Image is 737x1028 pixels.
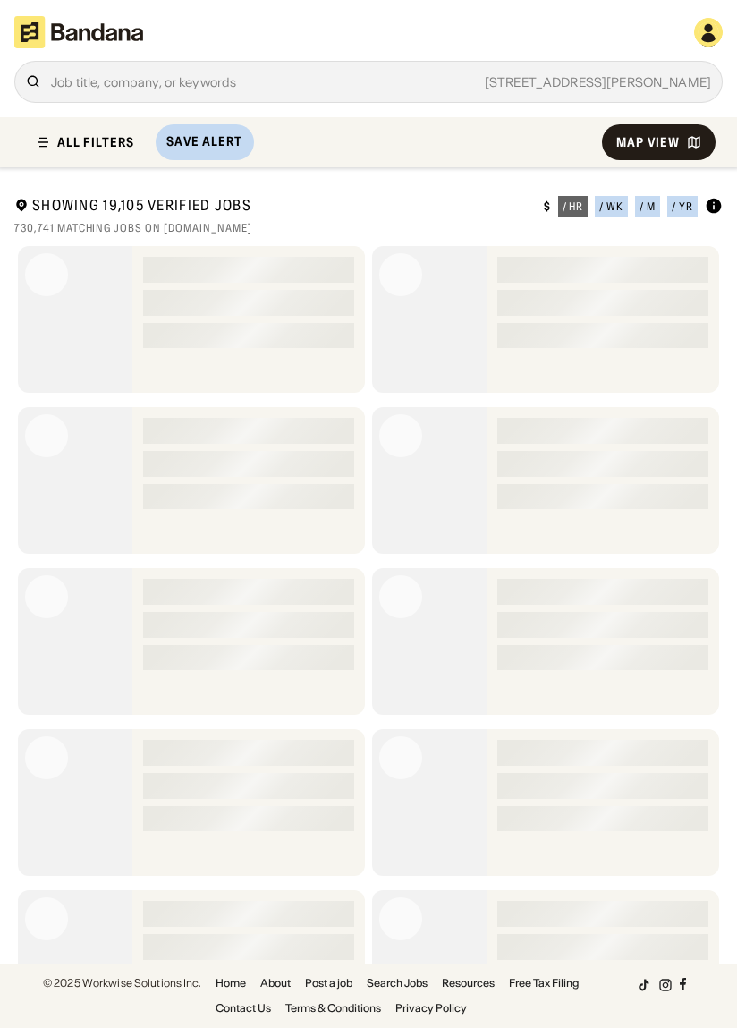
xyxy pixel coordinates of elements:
div: $ [544,200,551,214]
div: Save Alert [166,133,242,149]
div: ALL FILTERS [57,136,134,149]
a: Home [216,978,246,989]
div: Showing 19,105 Verified Jobs [14,196,529,218]
div: Job title, company, or keywords [51,75,711,89]
div: 730,741 matching jobs on [DOMAIN_NAME] [14,221,723,235]
a: Resources [442,978,495,989]
div: / yr [672,201,693,212]
a: Free Tax Filing [509,978,579,989]
div: / wk [599,201,623,212]
div: / hr [563,201,584,212]
div: © 2025 Workwise Solutions Inc. [43,978,201,989]
div: / m [640,201,656,212]
a: Search Jobs [367,978,428,989]
a: Terms & Conditions [285,1003,381,1014]
img: Bandana logotype [14,16,143,48]
a: Post a job [305,978,352,989]
div: [STREET_ADDRESS][PERSON_NAME] [236,76,711,89]
a: About [260,978,291,989]
div: Map View [616,136,680,149]
a: Privacy Policy [395,1003,467,1014]
a: Contact Us [216,1003,271,1014]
